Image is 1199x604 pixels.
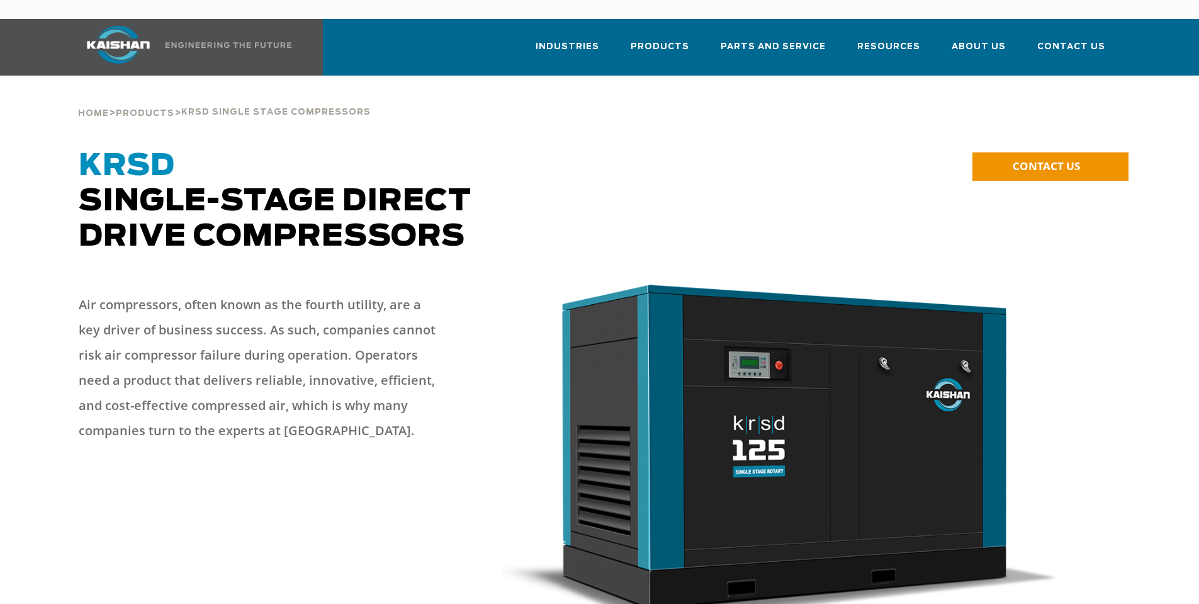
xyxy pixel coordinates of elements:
[721,40,826,54] span: Parts and Service
[79,292,444,443] p: Air compressors, often known as the fourth utility, are a key driver of business success. As such...
[536,40,599,54] span: Industries
[78,76,371,123] div: > >
[1013,159,1080,173] span: CONTACT US
[166,42,291,48] img: Engineering the future
[1037,30,1105,73] a: Contact Us
[857,30,920,73] a: Resources
[181,108,371,117] span: krsd single stage compressors
[1037,40,1105,54] span: Contact Us
[71,26,166,64] img: kaishan logo
[952,30,1006,73] a: About Us
[116,107,174,118] a: Products
[116,110,174,118] span: Products
[631,40,689,54] span: Products
[952,40,1006,54] span: About Us
[721,30,826,73] a: Parts and Service
[972,152,1129,181] a: CONTACT US
[79,151,471,252] span: Single-Stage Direct Drive Compressors
[78,107,109,118] a: Home
[79,151,175,181] span: KRSD
[536,30,599,73] a: Industries
[631,30,689,73] a: Products
[857,40,920,54] span: Resources
[78,110,109,118] span: Home
[71,19,294,76] a: Kaishan USA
